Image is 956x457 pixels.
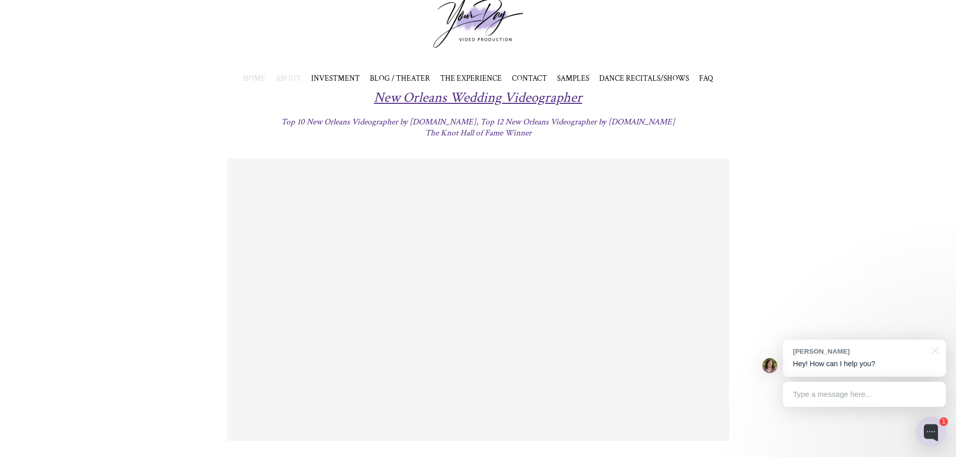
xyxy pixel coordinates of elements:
span: New Orleans Wedding Videographer [374,88,582,107]
div: [PERSON_NAME] [793,347,926,356]
a: ABOUT [276,73,301,83]
a: FAQ [699,73,713,83]
span: The Knot Hall of Fame Winner [425,127,531,138]
div: 1 [939,417,948,426]
a: THE EXPERIENCE [440,73,502,83]
span: DANCE RECITALS/SHOWS [599,73,689,83]
a: HOME [243,73,265,83]
img: LaVina [762,358,777,373]
a: CONTACT [512,73,547,83]
a: INVESTMENT [311,73,360,83]
a: BLOG / THEATER [370,73,430,83]
span: Top 10 New Orleans Videographer by [DOMAIN_NAME], Top 12 New Orleans Videographer by [DOMAIN_NAME] [281,116,675,127]
p: Hey! How can I help you? [793,359,936,369]
div: Type a message here... [783,382,946,407]
span: SAMPLES [557,73,589,83]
